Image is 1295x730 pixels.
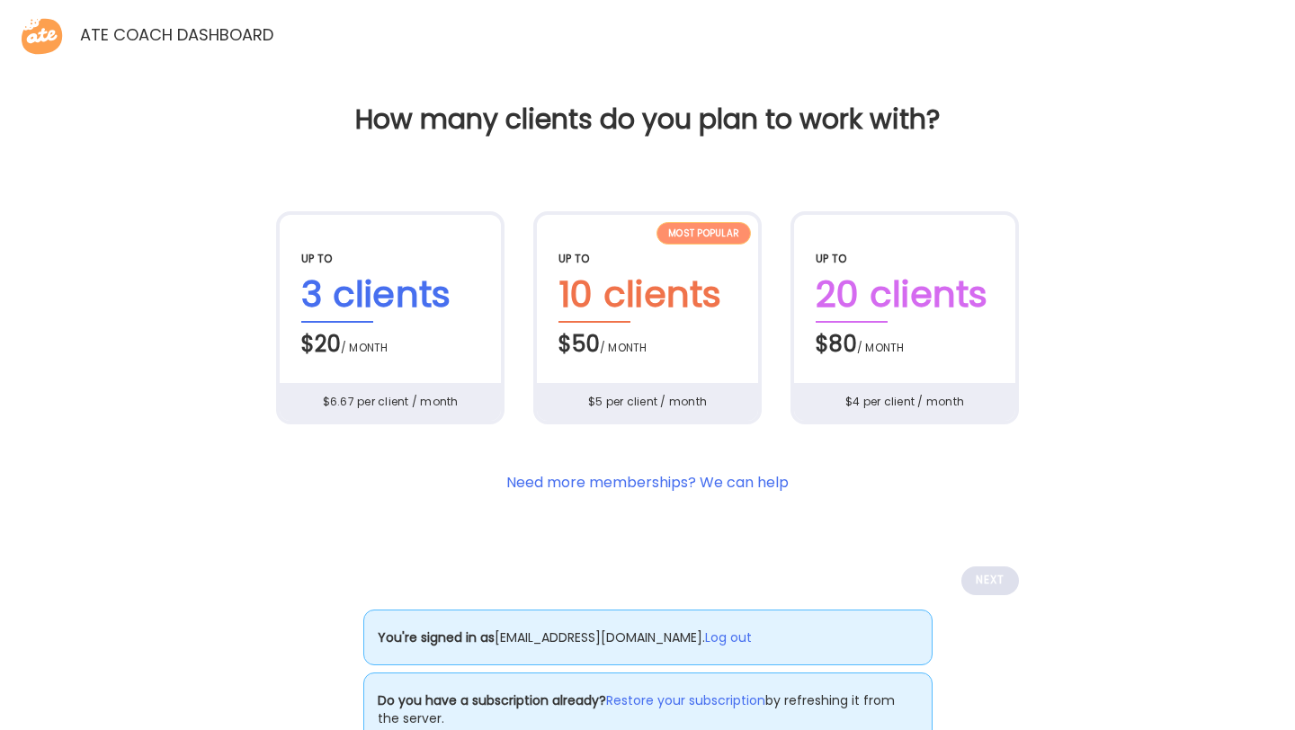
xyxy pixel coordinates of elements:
div: up to [816,251,994,267]
div: $5 per client / month [536,383,759,421]
b: Do you have a subscription already? [378,691,606,709]
div: Next [961,566,1019,595]
div: $20 [301,323,479,361]
p: . [363,610,933,665]
span: Ate Coach Dashboard [66,14,276,51]
div: up to [558,251,737,267]
div: $6.67 per client / month [279,383,502,421]
div: 3 clients [301,267,479,323]
div: $50 [558,323,737,361]
a: Log out [705,628,752,647]
span: / month [600,340,647,355]
div: Most popular [656,222,751,245]
section: Need more memberships? We can help [506,472,789,494]
span: [EMAIL_ADDRESS][DOMAIN_NAME] [495,628,702,646]
span: / month [341,340,388,355]
div: 10 clients [558,267,737,323]
a: Restore your subscription [606,691,765,710]
div: 20 clients [816,267,994,323]
div: $4 per client / month [793,383,1016,421]
div: $80 [816,323,994,361]
div: up to [301,251,479,267]
span: / month [857,340,905,355]
h1: How many clients do you plan to work with? [14,103,1281,136]
b: You're signed in as [378,628,495,646]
